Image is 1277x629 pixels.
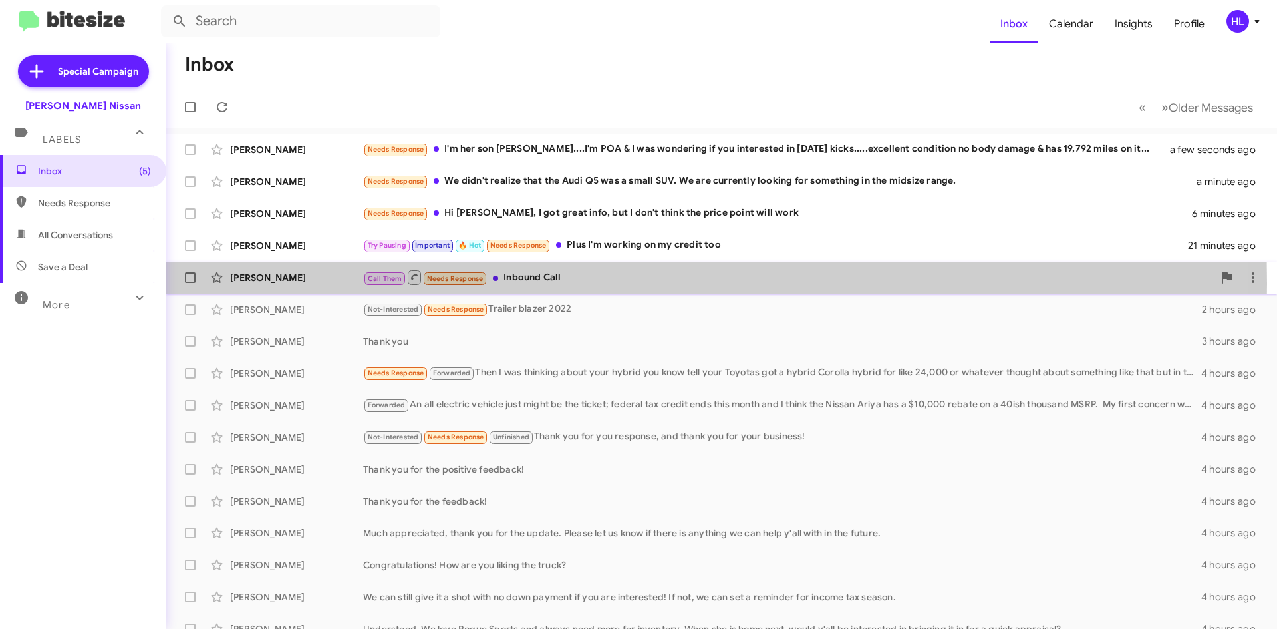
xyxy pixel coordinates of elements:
[428,305,484,314] span: Needs Response
[38,164,151,178] span: Inbox
[18,55,149,87] a: Special Campaign
[368,274,402,283] span: Call Them
[415,241,450,250] span: Important
[230,367,363,380] div: [PERSON_NAME]
[493,433,529,441] span: Unfinished
[1131,94,1154,121] button: Previous
[1226,10,1249,33] div: HL
[368,177,424,186] span: Needs Response
[363,495,1201,508] div: Thank you for the feedback!
[363,429,1201,445] div: Thank you for you response, and thank you for your business!
[230,271,363,284] div: [PERSON_NAME]
[230,335,363,348] div: [PERSON_NAME]
[363,269,1213,286] div: Inbound Call
[364,399,408,412] span: Forwarded
[1187,143,1266,156] div: a few seconds ago
[139,164,151,178] span: (5)
[1201,526,1266,540] div: 4 hours ago
[230,526,363,540] div: [PERSON_NAME]
[58,65,138,78] span: Special Campaign
[38,196,151,210] span: Needs Response
[1202,335,1266,348] div: 3 hours ago
[1163,5,1215,43] a: Profile
[161,5,440,37] input: Search
[1201,590,1266,604] div: 4 hours ago
[363,335,1202,348] div: Thank you
[38,260,88,274] span: Save a Deal
[1202,303,1266,316] div: 2 hours ago
[1215,10,1262,33] button: HL
[230,495,363,508] div: [PERSON_NAME]
[1201,558,1266,572] div: 4 hours ago
[363,558,1201,572] div: Congratulations! How are you liking the truck?
[230,239,363,252] div: [PERSON_NAME]
[1197,175,1266,188] div: a minute ago
[1153,94,1261,121] button: Next
[43,134,81,146] span: Labels
[990,5,1038,43] a: Inbox
[1192,207,1266,220] div: 6 minutes ago
[368,209,424,218] span: Needs Response
[363,397,1201,413] div: An all electric vehicle just might be the ticket; federal tax credit ends this month and I think ...
[230,143,363,156] div: [PERSON_NAME]
[38,228,113,242] span: All Conversations
[230,207,363,220] div: [PERSON_NAME]
[1201,463,1266,476] div: 4 hours ago
[363,526,1201,540] div: Much appreciated, thank you for the update. Please let us know if there is anything we can help y...
[230,590,363,604] div: [PERSON_NAME]
[363,590,1201,604] div: We can still give it a shot with no down payment if you are interested! If not, we can set a remi...
[1201,399,1266,412] div: 4 hours ago
[1131,94,1261,121] nav: Page navigation example
[368,369,424,377] span: Needs Response
[368,433,419,441] span: Not-Interested
[363,206,1192,221] div: Hi [PERSON_NAME], I got great info, but I don't think the price point will work
[458,241,481,250] span: 🔥 Hot
[1104,5,1163,43] a: Insights
[1169,101,1253,115] span: Older Messages
[1139,99,1146,116] span: «
[230,463,363,476] div: [PERSON_NAME]
[363,302,1202,317] div: Trailer blazer 2022
[1201,431,1266,444] div: 4 hours ago
[230,175,363,188] div: [PERSON_NAME]
[185,54,234,75] h1: Inbox
[368,305,419,314] span: Not-Interested
[43,299,70,311] span: More
[368,145,424,154] span: Needs Response
[230,303,363,316] div: [PERSON_NAME]
[363,142,1187,157] div: I'm her son [PERSON_NAME]....I'm POA & I was wondering if you interested in [DATE] kicks.....exce...
[230,399,363,412] div: [PERSON_NAME]
[363,238,1188,253] div: Plus I'm working on my credit too
[1038,5,1104,43] a: Calendar
[368,241,406,250] span: Try Pausing
[1201,367,1266,380] div: 4 hours ago
[363,174,1197,189] div: We didn't realize that the Audi Q5 was a small SUV. We are currently looking for something in the...
[490,241,547,250] span: Needs Response
[363,463,1201,476] div: Thank you for the positive feedback!
[363,365,1201,381] div: Then I was thinking about your hybrid you know tell your Toyotas got a hybrid Corolla hybrid for ...
[1188,239,1266,252] div: 21 minutes ago
[230,431,363,444] div: [PERSON_NAME]
[25,99,141,112] div: [PERSON_NAME] Nissan
[427,274,484,283] span: Needs Response
[430,367,474,380] span: Forwarded
[1201,495,1266,508] div: 4 hours ago
[230,558,363,572] div: [PERSON_NAME]
[1161,99,1169,116] span: »
[428,433,484,441] span: Needs Response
